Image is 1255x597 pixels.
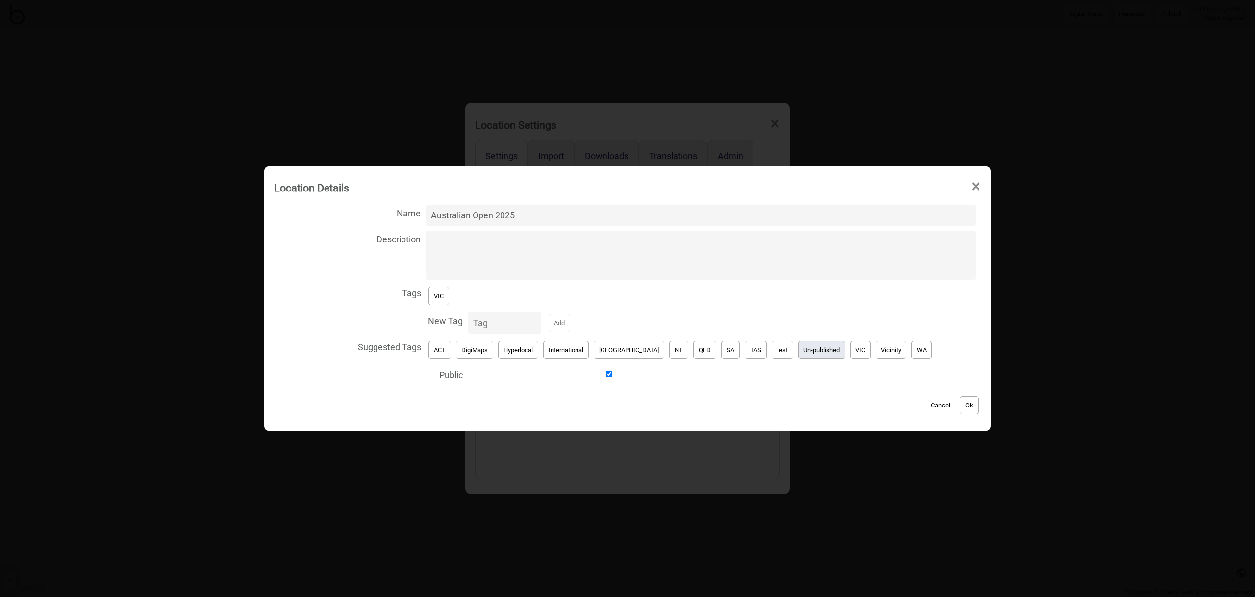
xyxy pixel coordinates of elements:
button: DigiMaps [456,341,493,359]
button: Cancel [926,396,955,414]
button: TAS [745,341,767,359]
button: QLD [693,341,716,359]
button: New Tag [549,314,570,332]
button: Ok [960,396,979,414]
button: VIC [428,287,449,305]
input: Public [468,371,751,377]
input: New TagAdd [468,312,541,334]
div: Location Details [274,177,349,198]
button: WA [911,341,932,359]
button: Un-published [798,341,845,359]
button: NT [669,341,688,359]
span: Name [274,202,421,222]
span: × [971,170,981,203]
button: [GEOGRAPHIC_DATA] [594,341,664,359]
span: Tags [274,282,421,302]
button: Vicinity [876,341,906,359]
span: Suggested Tags [274,336,421,356]
button: Hyperlocal [498,341,538,359]
textarea: Description [426,231,976,280]
button: ACT [428,341,451,359]
span: New Tag [274,310,463,330]
button: VIC [850,341,871,359]
span: Public [274,364,463,384]
button: test [772,341,793,359]
span: Description [274,228,421,248]
button: International [543,341,589,359]
button: SA [721,341,740,359]
input: Name [426,205,976,226]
